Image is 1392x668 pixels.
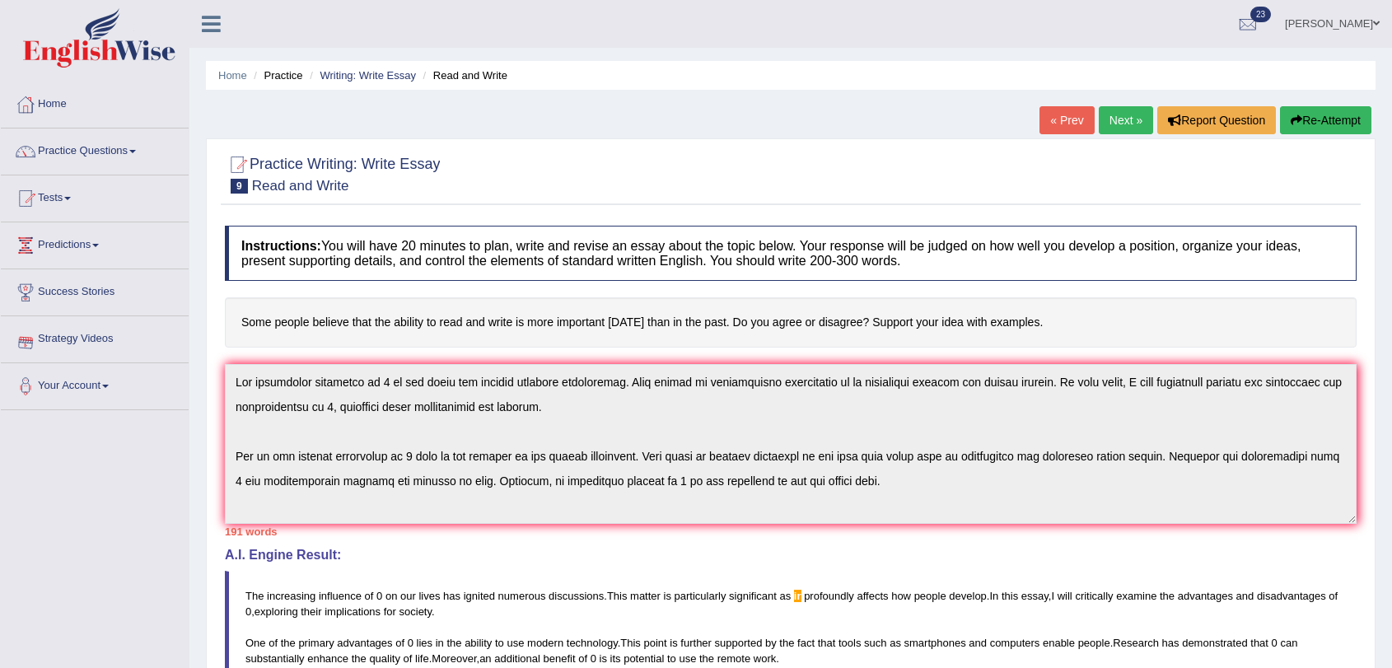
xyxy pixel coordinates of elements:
span: enable [1043,637,1075,649]
li: Read and Write [419,68,507,83]
span: is [670,637,677,649]
span: and [1236,590,1254,602]
span: Research [1113,637,1159,649]
a: Tests [1,175,189,217]
span: to [495,637,504,649]
span: can [1280,637,1297,649]
span: fact [797,637,815,649]
a: Home [218,69,247,82]
span: is [600,652,607,665]
span: essay [1021,590,1049,602]
span: on [385,590,397,602]
span: society [399,605,432,618]
span: disadvantages [1257,590,1326,602]
h2: Practice Writing: Write Essay [225,152,440,194]
span: 0 [591,652,596,665]
span: 9 [231,179,248,194]
span: of [404,652,413,665]
a: « Prev [1039,106,1094,134]
a: Strategy Videos [1,316,189,357]
span: modern [527,637,563,649]
span: substantially [245,652,305,665]
span: of [269,637,278,649]
span: computers [990,637,1040,649]
span: Moreover [432,652,476,665]
div: 191 words [225,524,1357,540]
span: 0 [408,637,413,649]
span: advantages [337,637,392,649]
span: This [620,637,641,649]
span: The [245,590,264,602]
span: supported [715,637,763,649]
span: particularly [675,590,726,602]
span: additional [494,652,540,665]
span: exploring [255,605,298,618]
span: develop [949,590,987,602]
b: Instructions: [241,239,321,253]
span: smartphones [904,637,966,649]
span: to [667,652,676,665]
span: I [1051,590,1054,602]
span: by [765,637,777,649]
span: this [1002,590,1018,602]
span: as [779,590,791,602]
h4: You will have 20 minutes to plan, write and revise an essay about the topic below. Your response ... [225,226,1357,281]
a: Predictions [1,222,189,264]
li: Practice [250,68,302,83]
span: 23 [1250,7,1271,22]
span: life [415,652,429,665]
span: use [507,637,524,649]
span: has [1162,637,1179,649]
span: lies [417,637,433,649]
span: the [779,637,794,649]
span: of [1329,590,1338,602]
h4: Some people believe that the ability to read and write is more important [DATE] than in the past.... [225,297,1357,348]
span: its [610,652,621,665]
span: In [989,590,998,602]
span: technology [567,637,618,649]
span: of [578,652,587,665]
span: people [1078,637,1110,649]
span: the [446,637,461,649]
button: Re-Attempt [1280,106,1371,134]
span: influence [319,590,362,602]
span: quality [369,652,400,665]
span: tools [838,637,861,649]
a: Writing: Write Essay [320,69,416,82]
span: affects [857,590,888,602]
a: Practice Questions [1,128,189,170]
span: the [352,652,367,665]
span: 0 [245,605,251,618]
a: Success Stories [1,269,189,311]
span: for [384,605,396,618]
span: enhance [307,652,348,665]
span: potential [624,652,664,665]
span: significant [729,590,777,602]
span: work [754,652,776,665]
span: 0 [376,590,382,602]
span: will [1058,590,1072,602]
a: Next » [1099,106,1153,134]
span: advantages [1178,590,1233,602]
span: demonstrated [1182,637,1248,649]
span: people [914,590,946,602]
span: matter [630,590,661,602]
span: remote [717,652,750,665]
span: how [891,590,911,602]
span: point [644,637,667,649]
span: further [680,637,712,649]
span: the [1160,590,1175,602]
span: that [818,637,836,649]
span: the [281,637,296,649]
span: discussions [549,590,604,602]
span: 0 [1272,637,1278,649]
span: that [1250,637,1268,649]
span: as [890,637,901,649]
span: ability [465,637,492,649]
span: and [969,637,987,649]
span: implications [325,605,381,618]
span: benefit [544,652,576,665]
a: Your Account [1,363,189,404]
span: critically [1075,590,1113,602]
span: This [607,590,628,602]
